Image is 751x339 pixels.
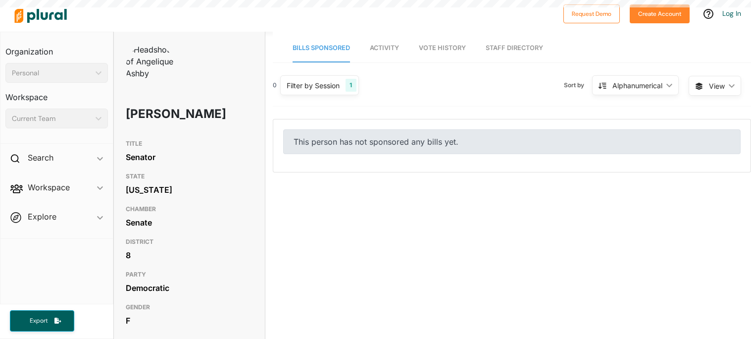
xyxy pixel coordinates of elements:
[563,8,620,18] a: Request Demo
[293,44,350,52] span: Bills Sponsored
[486,34,543,62] a: Staff Directory
[287,80,340,91] div: Filter by Session
[630,4,690,23] button: Create Account
[12,68,92,78] div: Personal
[722,9,741,18] a: Log In
[126,248,253,263] div: 8
[293,34,350,62] a: Bills Sponsored
[126,236,253,248] h3: DISTRICT
[630,8,690,18] a: Create Account
[126,301,253,313] h3: GENDER
[126,203,253,215] h3: CHAMBER
[126,170,253,182] h3: STATE
[5,37,108,59] h3: Organization
[126,150,253,165] div: Senator
[370,44,399,52] span: Activity
[419,44,466,52] span: Vote History
[5,83,108,105] h3: Workspace
[10,310,74,332] button: Export
[23,317,54,325] span: Export
[346,79,356,92] div: 1
[709,81,725,91] span: View
[564,81,592,90] span: Sort by
[273,81,277,90] div: 0
[126,99,202,129] h1: [PERSON_NAME]
[370,34,399,62] a: Activity
[126,182,253,197] div: [US_STATE]
[126,281,253,295] div: Democratic
[419,34,466,62] a: Vote History
[126,44,175,79] img: Headshot of Angelique Ashby
[612,80,662,91] div: Alphanumerical
[126,138,253,150] h3: TITLE
[28,152,53,163] h2: Search
[12,113,92,124] div: Current Team
[126,269,253,281] h3: PARTY
[126,215,253,230] div: Senate
[283,129,741,154] div: This person has not sponsored any bills yet.
[126,313,253,328] div: F
[563,4,620,23] button: Request Demo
